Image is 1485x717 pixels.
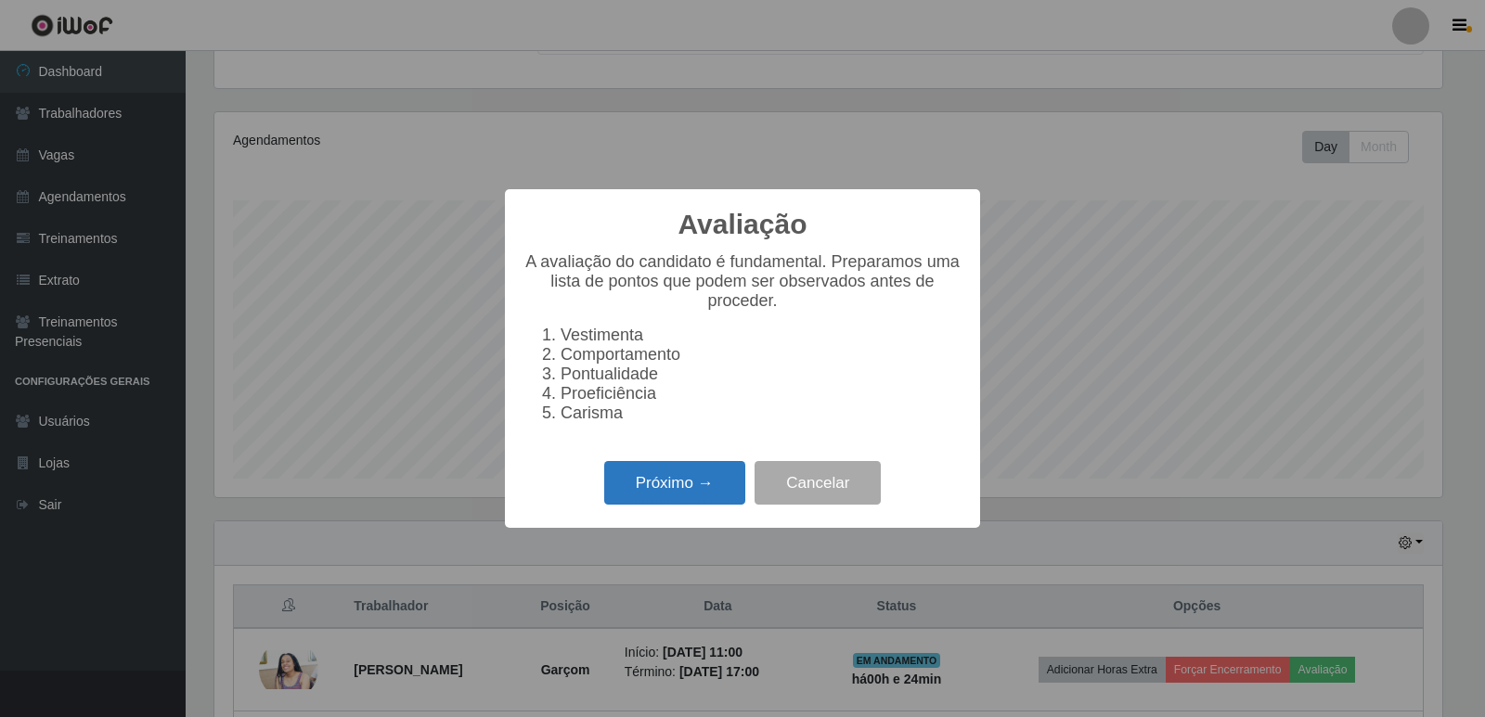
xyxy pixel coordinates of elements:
[561,384,962,403] li: Proeficiência
[604,461,745,505] button: Próximo →
[523,252,962,311] p: A avaliação do candidato é fundamental. Preparamos uma lista de pontos que podem ser observados a...
[561,345,962,365] li: Comportamento
[755,461,881,505] button: Cancelar
[561,326,962,345] li: Vestimenta
[561,365,962,384] li: Pontualidade
[678,208,807,241] h2: Avaliação
[561,403,962,423] li: Carisma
